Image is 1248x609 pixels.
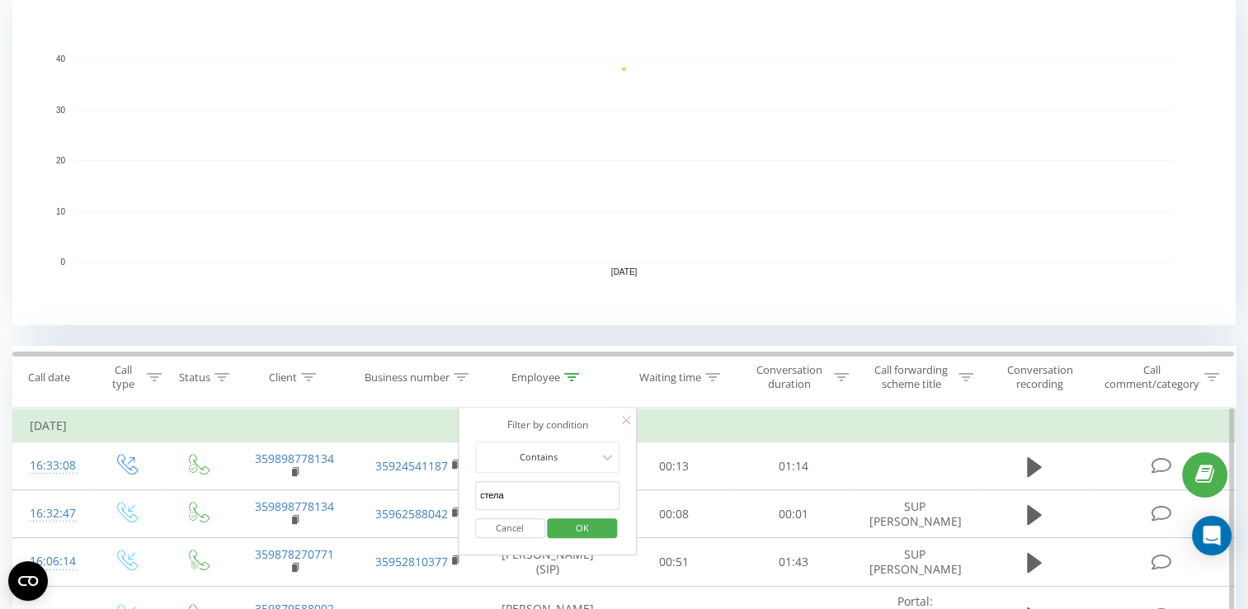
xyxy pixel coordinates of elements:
a: 359898778134 [255,498,334,514]
td: SUP [PERSON_NAME] [853,490,977,538]
td: 01:43 [733,538,853,586]
div: Open Intercom Messenger [1192,516,1232,555]
button: Cancel [475,518,545,539]
text: 20 [56,156,66,165]
div: Filter by condition [475,417,620,433]
div: 16:33:08 [30,450,73,482]
div: Call date [28,371,70,385]
text: 0 [60,257,65,267]
text: [DATE] [611,267,638,276]
span: OK [559,515,605,541]
a: 35924541187 [375,458,448,474]
a: 35962588042 [375,506,448,522]
div: Status [179,371,210,385]
a: 359878270771 [255,546,334,562]
button: OK [548,518,618,539]
td: [PERSON_NAME] (SIP) [481,538,615,586]
td: 00:51 [615,538,734,586]
div: 16:32:47 [30,498,73,530]
td: [DATE] [13,409,1236,442]
td: SUP [PERSON_NAME] [853,538,977,586]
td: 00:01 [733,490,853,538]
div: Conversation duration [748,363,830,391]
div: Business number [365,371,450,385]
td: 01:14 [733,442,853,490]
div: Call type [104,363,143,391]
div: Client [269,371,297,385]
td: 00:08 [615,490,734,538]
input: Enter value [475,481,620,510]
div: Call forwarding scheme title [868,363,954,391]
div: Employee [511,371,560,385]
button: Open CMP widget [8,561,48,601]
a: 359898778134 [255,451,334,466]
td: 00:13 [615,442,734,490]
text: 10 [56,207,66,216]
div: 16:06:14 [30,545,73,578]
div: Waiting time [639,371,701,385]
div: Call comment/category [1104,363,1200,391]
div: Conversation recording [992,363,1088,391]
text: 30 [56,106,66,115]
text: 40 [56,54,66,64]
a: 35952810377 [375,554,448,569]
